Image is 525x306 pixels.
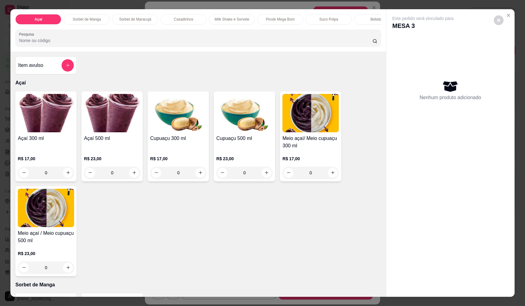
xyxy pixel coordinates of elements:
p: R$ 17,00 [150,156,206,162]
input: Pesquisa [19,37,372,44]
p: Sorbet de Manga [73,17,101,22]
h4: Item avulso [18,62,43,69]
img: product-image [282,94,339,132]
button: Close [504,10,513,20]
h4: Meio açaí/ Meio cupuaçu 300 ml [282,135,339,149]
p: Açaí [35,17,42,22]
p: Milk Shake e Sorvete [215,17,249,22]
p: Sorbet de Manga [15,281,381,289]
p: Este pedido será vinculado para [392,15,454,21]
h4: Açaí 500 ml [84,135,140,142]
h4: Meio açaí / Meio cupuaçu 500 ml [18,230,74,244]
p: Sorbet de Maracujá [119,17,151,22]
img: product-image [216,94,273,132]
p: Bebidas [371,17,384,22]
h4: Cupuaçu 300 ml [150,135,206,142]
p: Açaí [15,79,381,87]
p: Casadinhos [174,17,193,22]
p: MESA 3 [392,21,454,30]
img: product-image [18,189,74,227]
label: Pesquisa [19,32,36,37]
button: decrease-product-quantity [494,15,504,25]
button: add-separate-item [62,59,74,72]
p: Suco Polpa [319,17,338,22]
p: R$ 23,00 [18,250,74,257]
img: product-image [84,94,140,132]
h4: Açaí 300 ml [18,135,74,142]
p: Nenhum produto adicionado [420,94,481,101]
p: R$ 17,00 [18,156,74,162]
p: R$ 23,00 [84,156,140,162]
p: Picole Mega Bom [266,17,295,22]
p: R$ 23,00 [216,156,273,162]
img: product-image [18,94,74,132]
h4: Cupuaçu 500 ml [216,135,273,142]
img: product-image [150,94,206,132]
p: R$ 17,00 [282,156,339,162]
